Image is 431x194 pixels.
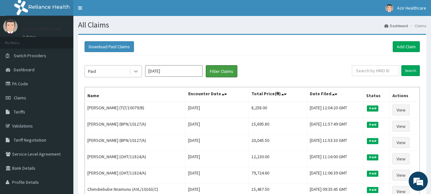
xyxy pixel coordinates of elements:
a: View [392,121,410,132]
th: Encounter Date [185,87,249,102]
input: Select Month and Year [145,65,203,77]
img: User Image [3,19,18,34]
span: Paid [367,138,378,144]
td: [DATE] 12:04:20 GMT [307,102,364,118]
td: [DATE] [185,167,249,183]
textarea: Type your message and hit 'Enter' [3,128,122,150]
span: Switch Providers [14,53,46,58]
td: 12,230.00 [249,151,307,167]
td: [DATE] 11:06:39 GMT [307,167,364,183]
td: 15,695.80 [249,118,307,135]
a: View [392,105,410,115]
span: Paid [367,105,378,111]
span: Paid [367,122,378,128]
a: Dashboard [384,23,408,28]
td: [DATE] 11:16:00 GMT [307,151,364,167]
a: View [392,153,410,164]
td: [DATE] 11:57:49 GMT [307,118,364,135]
a: Online [22,35,38,39]
span: Tariffs [14,109,25,115]
span: Dashboard [14,67,34,73]
span: Paid [367,187,378,193]
td: [DATE] [185,135,249,151]
div: Paid [88,68,96,74]
input: Search [401,65,420,76]
button: Filter Claims [206,65,237,77]
td: 20,045.50 [249,135,307,151]
h1: All Claims [78,21,426,29]
th: Total Price(₦) [249,87,307,102]
td: [PERSON_NAME] (OHT/11824/A) [85,167,186,183]
li: Claims [409,23,426,28]
th: Status [364,87,390,102]
td: [PERSON_NAME] (BPN/10127/A) [85,135,186,151]
span: Azir Healthcare [397,5,426,11]
input: Search by HMO ID [352,65,399,76]
img: d_794563401_company_1708531726252_794563401 [12,32,26,48]
div: Minimize live chat window [105,3,120,19]
th: Name [85,87,186,102]
span: We're online! [37,57,88,121]
td: [DATE] 11:53:33 GMT [307,135,364,151]
img: User Image [385,4,393,12]
td: [PERSON_NAME] (BPN/10127/A) [85,118,186,135]
span: Claims [14,95,26,101]
td: [DATE] [185,151,249,167]
span: Tariff Negotiation [14,137,46,143]
td: [DATE] [185,118,249,135]
a: Add Claim [393,41,420,52]
p: Azir Healthcare [22,26,61,32]
a: View [392,137,410,148]
span: Paid [367,171,378,176]
button: Download Paid Claims [85,41,134,52]
td: [PERSON_NAME] (OHT/11824/A) [85,151,186,167]
td: [PERSON_NAME] (TLT/10079/B) [85,102,186,118]
div: Chat with us now [33,36,107,44]
th: Date Filed [307,87,364,102]
span: Paid [367,154,378,160]
td: 79,724.60 [249,167,307,183]
th: Actions [390,87,420,102]
a: View [392,170,410,181]
td: 8,258.00 [249,102,307,118]
td: [DATE] [185,102,249,118]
